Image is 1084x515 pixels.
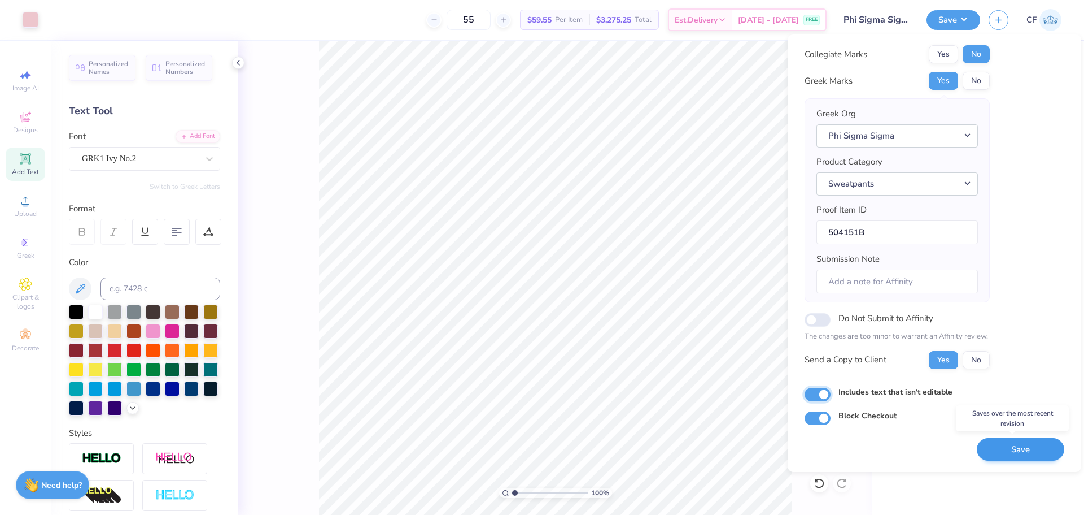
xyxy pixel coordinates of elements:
img: Cholo Fernandez [1039,9,1061,31]
button: Phi Sigma Sigma [816,124,978,148]
label: Greek Org [816,107,856,120]
input: e.g. 7428 c [100,278,220,300]
label: Proof Item ID [816,204,867,217]
span: 100 % [591,488,609,498]
p: The changes are too minor to warrant an Affinity review. [805,331,990,343]
div: Greek Marks [805,75,853,88]
img: Stroke [82,452,121,465]
button: Save [977,438,1064,461]
label: Includes text that isn't editable [838,386,952,398]
span: CF [1026,14,1037,27]
img: Negative Space [155,489,195,502]
div: Send a Copy to Client [805,353,886,366]
strong: Need help? [41,480,82,491]
span: Total [635,14,652,26]
img: 3d Illusion [82,487,121,505]
span: Decorate [12,344,39,353]
span: FREE [806,16,818,24]
a: CF [1026,9,1061,31]
span: $59.55 [527,14,552,26]
span: Est. Delivery [675,14,718,26]
input: Add a note for Affinity [816,270,978,294]
button: Yes [929,351,958,369]
div: Saves over the most recent revision [956,405,1069,431]
button: Sweatpants [816,172,978,196]
button: No [963,72,990,90]
button: Switch to Greek Letters [150,182,220,191]
button: No [963,351,990,369]
button: Save [926,10,980,30]
span: Upload [14,209,37,218]
div: Text Tool [69,103,220,119]
div: Styles [69,427,220,440]
div: Collegiate Marks [805,48,867,61]
span: Image AI [12,84,39,93]
label: Do Not Submit to Affinity [838,311,933,326]
label: Submission Note [816,253,880,266]
span: $3,275.25 [596,14,631,26]
span: Add Text [12,167,39,176]
img: Shadow [155,452,195,466]
input: – – [447,10,491,30]
input: Untitled Design [835,8,918,31]
span: Designs [13,125,38,135]
span: Personalized Names [89,60,129,76]
div: Add Font [176,130,220,143]
div: Color [69,256,220,269]
span: Personalized Numbers [165,60,206,76]
span: Per Item [555,14,583,26]
label: Font [69,130,86,143]
span: [DATE] - [DATE] [738,14,799,26]
div: Format [69,202,221,215]
button: Yes [929,45,958,63]
span: Greek [17,251,34,260]
label: Block Checkout [838,410,897,422]
label: Product Category [816,155,882,168]
span: Clipart & logos [6,293,45,311]
button: No [963,45,990,63]
button: Yes [929,72,958,90]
